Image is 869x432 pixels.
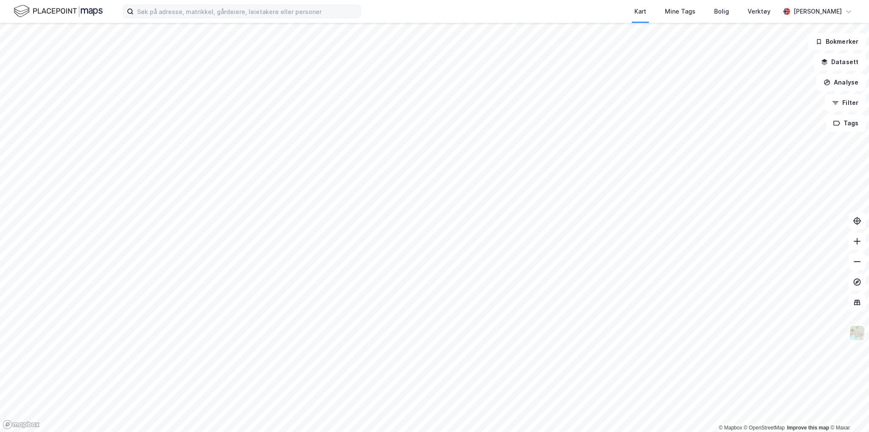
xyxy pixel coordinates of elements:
a: Mapbox homepage [3,420,40,429]
div: Bolig [714,6,729,17]
img: logo.f888ab2527a4732fd821a326f86c7f29.svg [14,4,103,19]
a: Mapbox [719,425,742,431]
button: Analyse [816,74,866,91]
div: Verktøy [748,6,771,17]
button: Datasett [814,54,866,71]
button: Filter [825,94,866,111]
a: OpenStreetMap [744,425,785,431]
a: Improve this map [787,425,829,431]
div: [PERSON_NAME] [793,6,842,17]
div: Kart [634,6,646,17]
img: Z [849,325,865,341]
button: Bokmerker [808,33,866,50]
input: Søk på adresse, matrikkel, gårdeiere, leietakere eller personer [134,5,360,18]
iframe: Chat Widget [827,391,869,432]
button: Tags [826,115,866,132]
div: Mine Tags [665,6,695,17]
